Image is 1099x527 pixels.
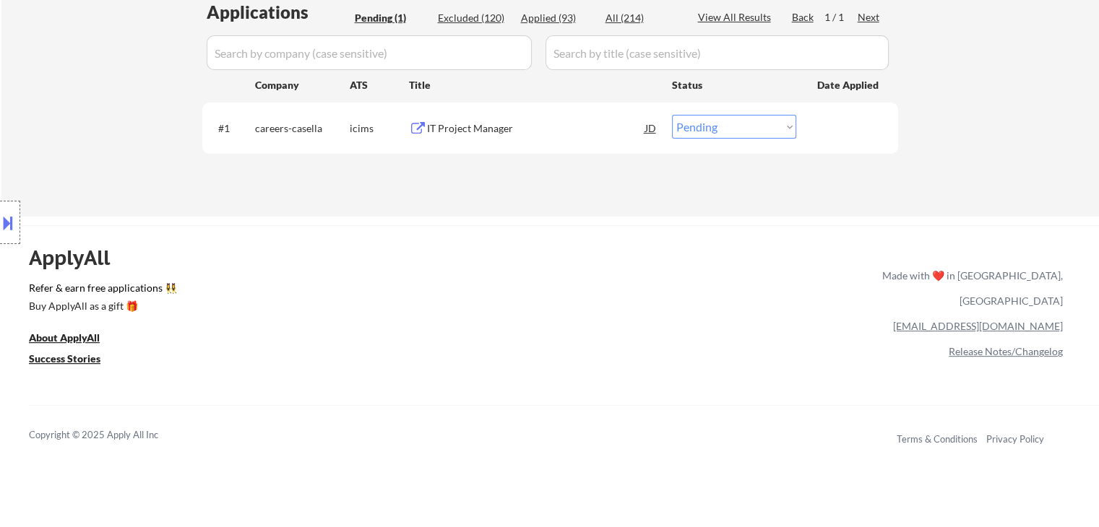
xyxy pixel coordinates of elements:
[897,433,978,445] a: Terms & Conditions
[858,10,881,25] div: Next
[29,428,195,443] div: Copyright © 2025 Apply All Inc
[792,10,815,25] div: Back
[409,78,658,92] div: Title
[355,11,427,25] div: Pending (1)
[350,78,409,92] div: ATS
[644,115,658,141] div: JD
[876,263,1063,313] div: Made with ❤️ in [GEOGRAPHIC_DATA], [GEOGRAPHIC_DATA]
[817,78,881,92] div: Date Applied
[350,121,409,136] div: icims
[986,433,1044,445] a: Privacy Policy
[605,11,678,25] div: All (214)
[698,10,775,25] div: View All Results
[29,283,580,298] a: Refer & earn free applications 👯‍♀️
[672,71,796,97] div: Status
[546,35,889,70] input: Search by title (case sensitive)
[255,121,350,136] div: careers-casella
[207,35,532,70] input: Search by company (case sensitive)
[824,10,858,25] div: 1 / 1
[207,4,350,21] div: Applications
[438,11,510,25] div: Excluded (120)
[893,320,1063,332] a: [EMAIL_ADDRESS][DOMAIN_NAME]
[949,345,1063,357] a: Release Notes/Changelog
[521,11,593,25] div: Applied (93)
[29,351,120,369] a: Success Stories
[427,121,645,136] div: IT Project Manager
[29,352,100,365] u: Success Stories
[255,78,350,92] div: Company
